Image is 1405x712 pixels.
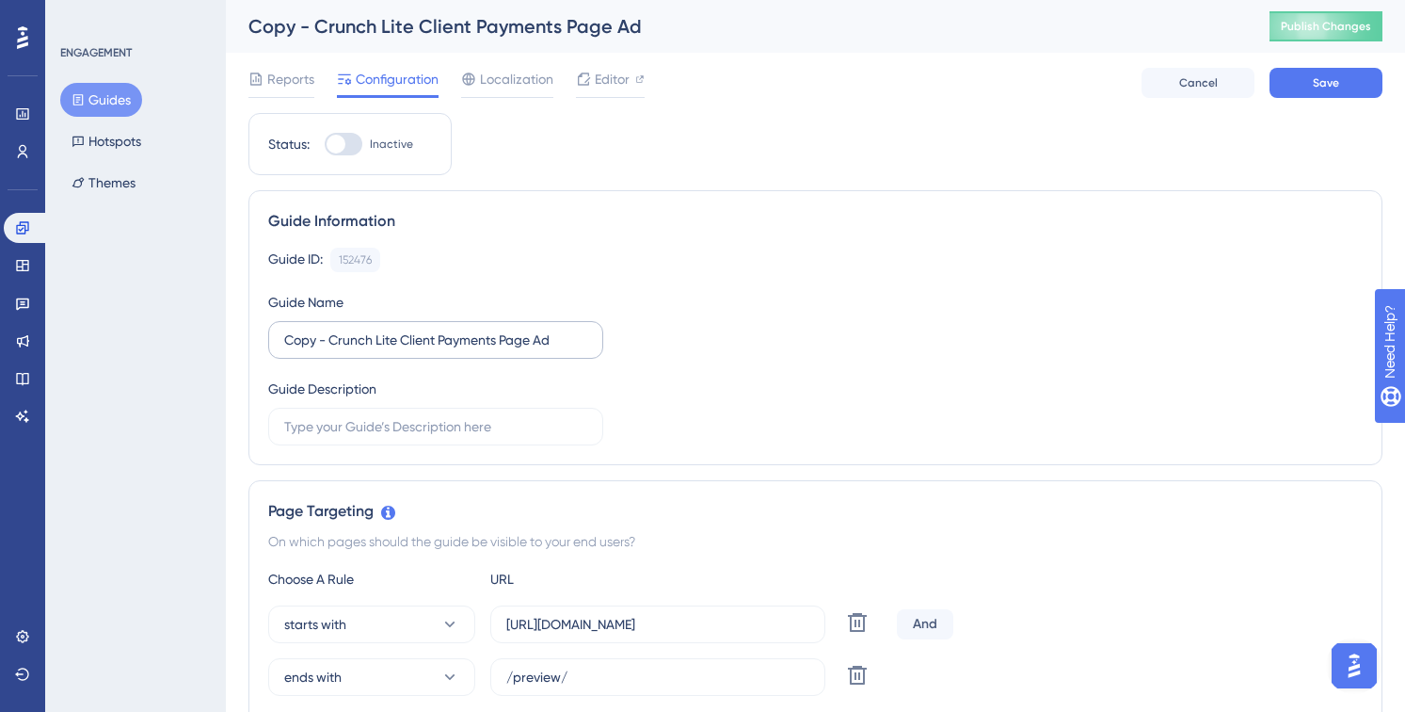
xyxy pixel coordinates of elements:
div: URL [490,568,697,591]
button: Publish Changes [1269,11,1382,41]
span: starts with [284,613,346,636]
div: Choose A Rule [268,568,475,591]
span: Inactive [370,137,413,152]
button: Themes [60,166,147,200]
input: yourwebsite.com/path [506,667,809,688]
iframe: UserGuiding AI Assistant Launcher [1326,638,1382,694]
input: Type your Guide’s Description here [284,416,587,437]
div: Status: [268,133,310,155]
div: Guide ID: [268,248,323,272]
div: Copy - Crunch Lite Client Payments Page Ad [248,13,1222,40]
div: ENGAGEMENT [60,45,132,60]
input: Type your Guide’s Name here [284,330,587,350]
span: Configuration [356,68,439,90]
button: ends with [268,658,475,696]
span: ends with [284,666,342,688]
span: Editor [595,68,630,90]
span: Need Help? [44,5,118,27]
div: Guide Description [268,378,376,400]
button: Cancel [1142,68,1254,98]
span: Reports [267,68,314,90]
span: Localization [480,68,553,90]
div: Page Targeting [268,500,1363,523]
div: Guide Information [268,210,1363,233]
span: Cancel [1179,75,1218,90]
span: Publish Changes [1281,19,1371,34]
input: yourwebsite.com/path [506,614,809,635]
div: On which pages should the guide be visible to your end users? [268,530,1363,553]
span: Save [1313,75,1339,90]
div: Guide Name [268,291,343,314]
div: And [897,609,953,639]
button: Guides [60,83,142,117]
button: Save [1269,68,1382,98]
button: Hotspots [60,124,152,158]
div: 152476 [339,252,372,267]
button: starts with [268,606,475,643]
